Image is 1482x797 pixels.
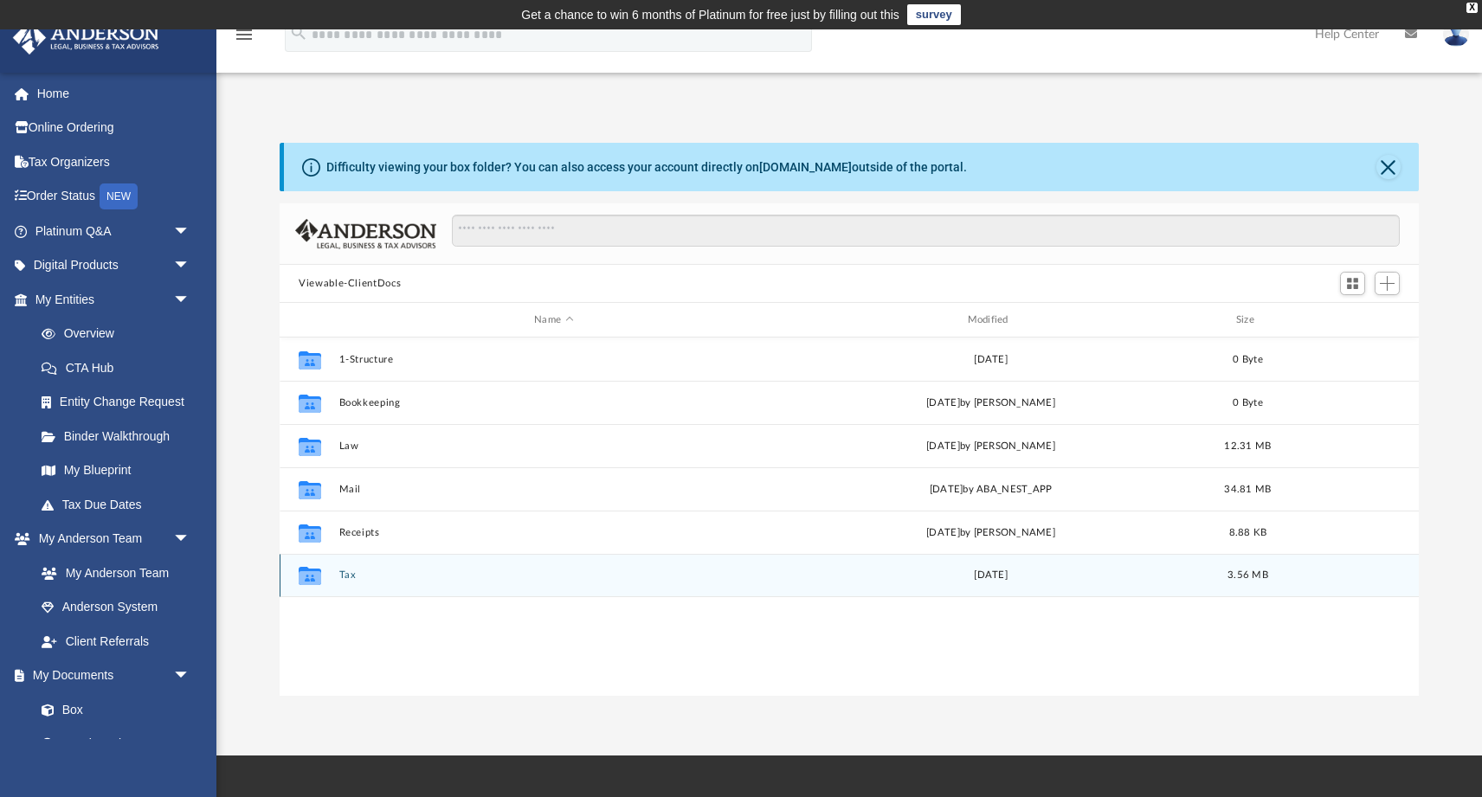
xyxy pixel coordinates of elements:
a: menu [234,33,255,45]
a: My Anderson Team [24,556,199,590]
a: Tax Organizers [12,145,216,179]
a: My Anderson Teamarrow_drop_down [12,522,208,556]
a: Meeting Minutes [24,727,208,762]
div: [DATE] [776,352,1206,368]
a: Tax Due Dates [24,487,216,522]
div: [DATE] by [PERSON_NAME] [776,395,1206,411]
button: Viewable-ClientDocs [299,276,401,292]
a: My Entitiesarrow_drop_down [12,282,216,317]
div: Modified [776,312,1206,328]
span: 3.56 MB [1227,570,1268,580]
button: Receipts [339,527,769,538]
a: Entity Change Request [24,385,216,420]
button: Switch to Grid View [1340,272,1366,296]
a: Digital Productsarrow_drop_down [12,248,216,283]
div: grid [280,337,1419,697]
a: Platinum Q&Aarrow_drop_down [12,214,216,248]
div: [DATE] by [PERSON_NAME] [776,439,1206,454]
a: Online Ordering [12,111,216,145]
div: [DATE] by [PERSON_NAME] [776,525,1206,541]
div: Get a chance to win 6 months of Platinum for free just by filling out this [521,4,899,25]
span: 12.31 MB [1225,441,1272,451]
button: Close [1376,155,1401,179]
button: Mail [339,484,769,495]
div: Size [1214,312,1283,328]
a: My Blueprint [24,453,208,488]
div: close [1466,3,1478,13]
a: My Documentsarrow_drop_down [12,659,208,693]
span: 8.88 KB [1229,528,1267,537]
button: Tax [339,569,769,581]
a: Binder Walkthrough [24,419,216,453]
a: Overview [24,317,216,351]
i: menu [234,24,255,45]
span: arrow_drop_down [173,659,208,694]
button: Add [1375,272,1401,296]
img: Anderson Advisors Platinum Portal [8,21,164,55]
span: arrow_drop_down [173,522,208,557]
span: arrow_drop_down [173,282,208,318]
div: NEW [100,183,138,209]
a: Client Referrals [24,624,208,659]
button: Law [339,440,769,452]
a: Home [12,76,216,111]
span: arrow_drop_down [173,214,208,249]
a: Box [24,692,199,727]
div: Name [338,312,769,328]
button: 1-Structure [339,354,769,365]
div: [DATE] by ABA_NEST_APP [776,482,1206,498]
img: User Pic [1443,22,1469,47]
div: id [1290,312,1411,328]
a: Order StatusNEW [12,179,216,215]
span: 0 Byte [1233,398,1263,408]
input: Search files and folders [452,215,1400,247]
div: [DATE] [776,568,1206,583]
a: survey [907,4,961,25]
i: search [289,23,308,42]
span: 0 Byte [1233,355,1263,364]
span: arrow_drop_down [173,248,208,284]
div: Difficulty viewing your box folder? You can also access your account directly on outside of the p... [326,158,967,177]
button: Bookkeeping [339,397,769,408]
a: [DOMAIN_NAME] [759,160,852,174]
a: CTA Hub [24,350,216,385]
a: Anderson System [24,590,208,625]
span: 34.81 MB [1225,485,1272,494]
div: id [287,312,331,328]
